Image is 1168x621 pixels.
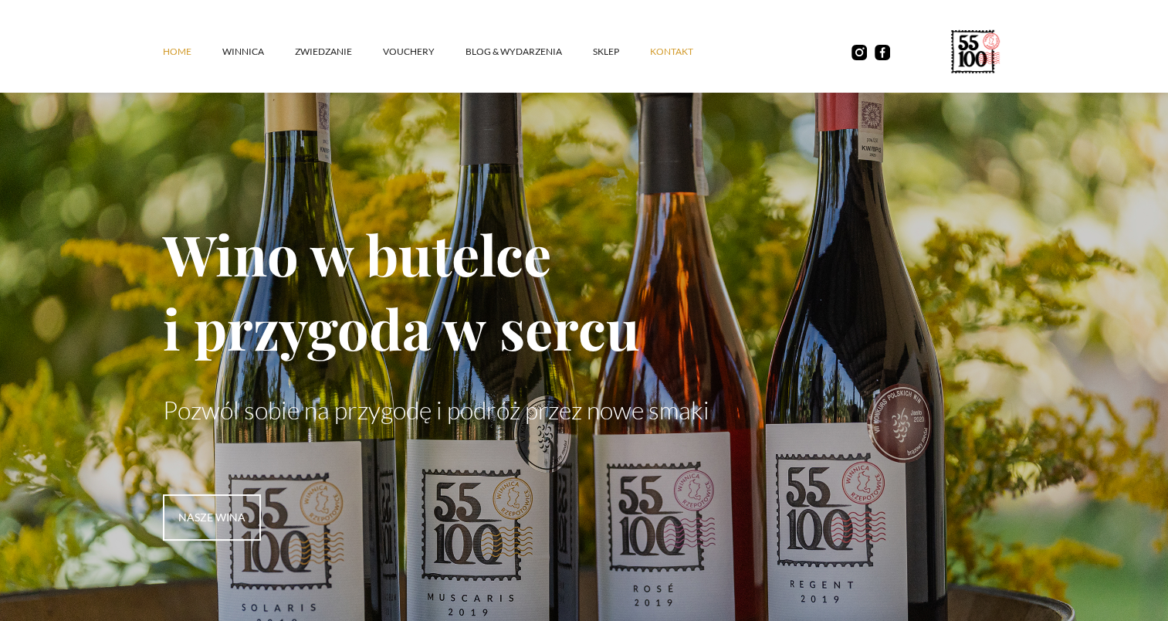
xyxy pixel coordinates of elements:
[163,216,1006,365] h1: Wino w butelce i przygoda w sercu
[383,29,466,75] a: vouchery
[295,29,383,75] a: ZWIEDZANIE
[163,494,261,541] a: nasze wina
[222,29,295,75] a: winnica
[163,395,1006,425] p: Pozwól sobie na przygodę i podróż przez nowe smaki
[593,29,650,75] a: SKLEP
[466,29,593,75] a: Blog & Wydarzenia
[650,29,724,75] a: kontakt
[163,29,222,75] a: Home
